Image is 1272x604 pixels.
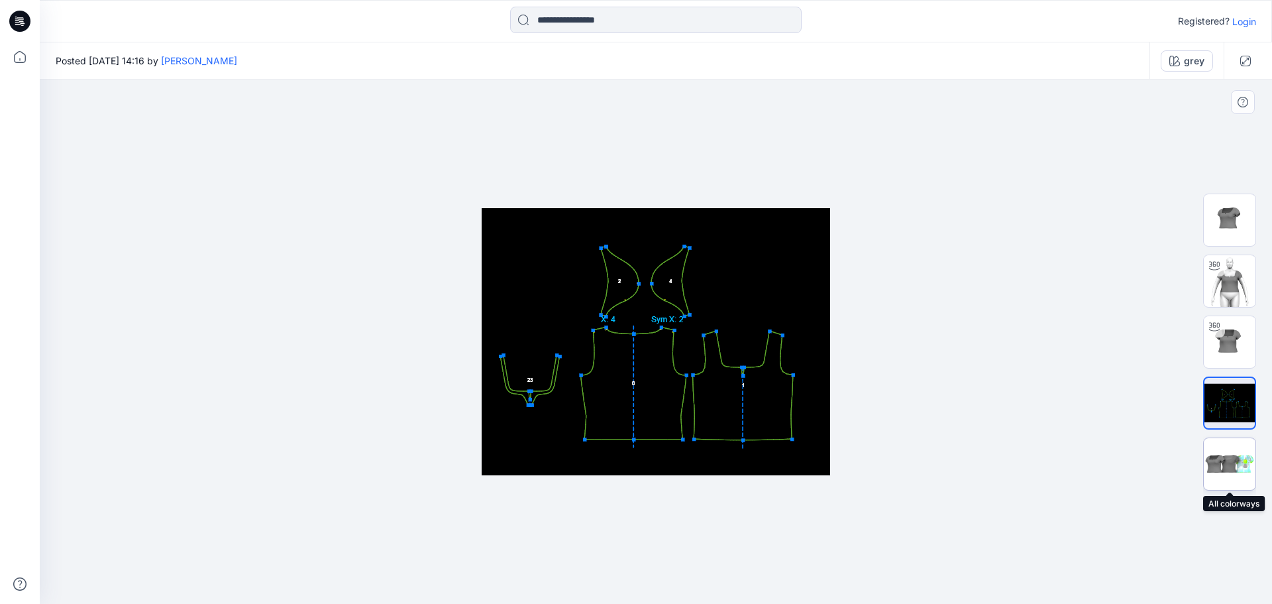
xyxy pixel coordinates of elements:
[482,208,830,475] img: eyJhbGciOiJIUzI1NiIsImtpZCI6IjAiLCJzbHQiOiJzZXMiLCJ0eXAiOiJKV1QifQ.eyJkYXRhIjp7InR5cGUiOiJzdG9yYW...
[1204,194,1255,246] img: UTG top 1
[1204,255,1255,307] img: UTG top 2
[56,54,237,68] span: Posted [DATE] 14:16 by
[1204,448,1255,479] img: All colorways
[1204,378,1255,428] img: Screenshot 2025-09-22 111526
[1184,54,1204,68] div: grey
[161,55,237,66] a: [PERSON_NAME]
[1232,15,1256,29] p: Login
[1161,50,1213,72] button: grey
[1204,316,1255,368] img: UTG top 3
[1178,13,1230,29] p: Registered?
